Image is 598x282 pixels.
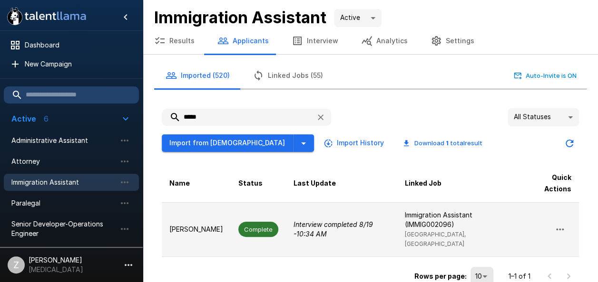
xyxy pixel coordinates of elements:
[238,225,278,234] span: Complete
[334,9,382,27] div: Active
[231,164,286,203] th: Status
[520,164,579,203] th: Quick Actions
[143,28,206,54] button: Results
[241,62,334,89] button: Linked Jobs (55)
[397,164,520,203] th: Linked Job
[405,231,466,248] span: [GEOGRAPHIC_DATA], [GEOGRAPHIC_DATA]
[405,210,513,229] p: Immigration Assistant (IMMIG002096)
[350,28,419,54] button: Analytics
[414,272,467,281] p: Rows per page:
[154,62,241,89] button: Imported (520)
[286,164,397,203] th: Last Update
[280,28,350,54] button: Interview
[206,28,280,54] button: Applicants
[169,225,223,234] p: [PERSON_NAME]
[560,134,579,153] button: Updated Today - 6:05 PM
[322,134,388,152] button: Import History
[419,28,486,54] button: Settings
[162,134,293,152] button: Import from [DEMOGRAPHIC_DATA]
[509,272,530,281] p: 1–1 of 1
[512,68,579,83] button: Auto-Invite is ON
[446,139,449,147] b: 1
[154,8,326,27] b: Immigration Assistant
[294,220,373,238] i: Interview completed 8/19 - 10:34 AM
[162,164,231,203] th: Name
[395,136,490,150] button: Download 1 totalresult
[508,108,579,126] div: All Statuses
